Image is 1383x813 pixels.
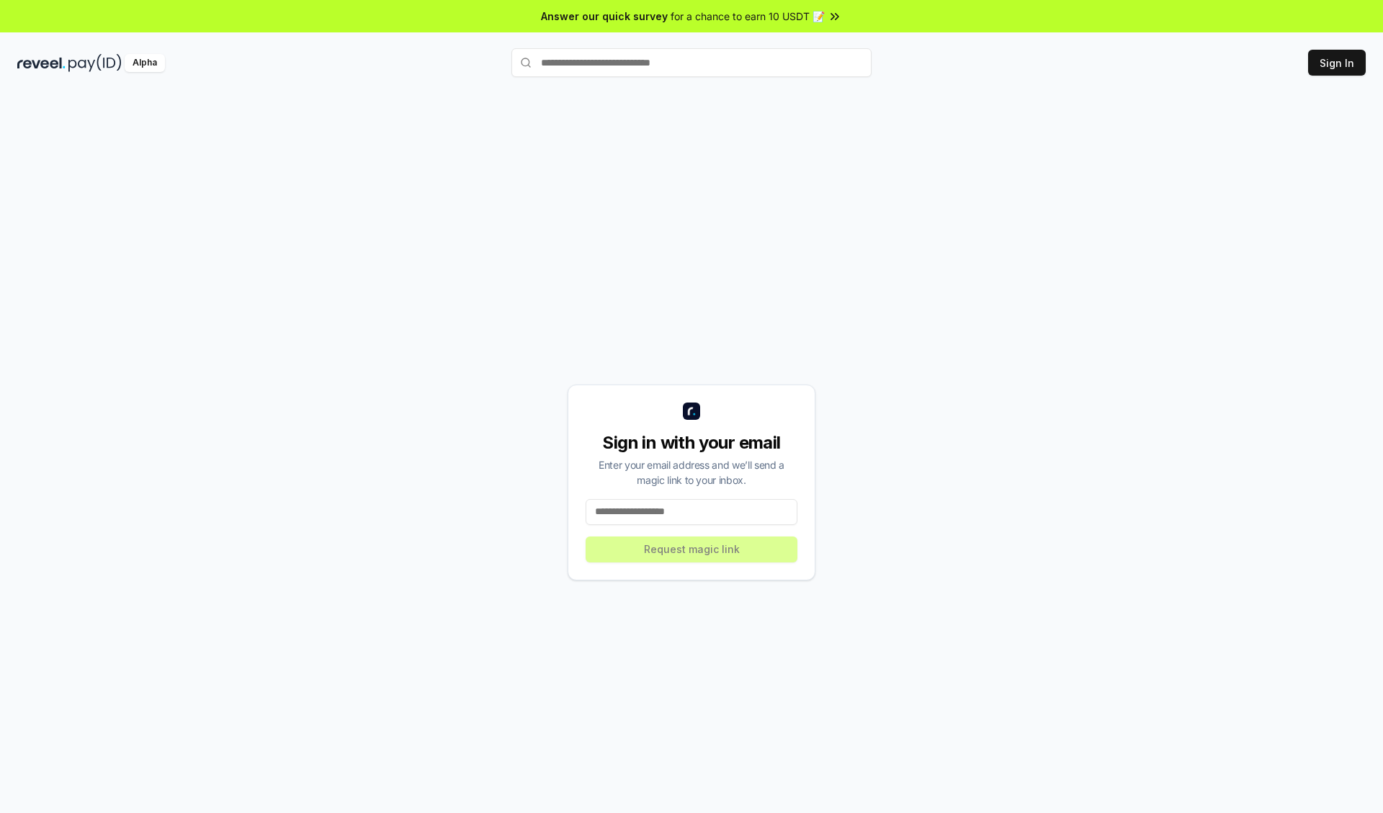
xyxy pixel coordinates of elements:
div: Sign in with your email [586,431,797,454]
button: Sign In [1308,50,1366,76]
img: pay_id [68,54,122,72]
span: for a chance to earn 10 USDT 📝 [671,9,825,24]
div: Enter your email address and we’ll send a magic link to your inbox. [586,457,797,488]
img: reveel_dark [17,54,66,72]
span: Answer our quick survey [541,9,668,24]
div: Alpha [125,54,165,72]
img: logo_small [683,403,700,420]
